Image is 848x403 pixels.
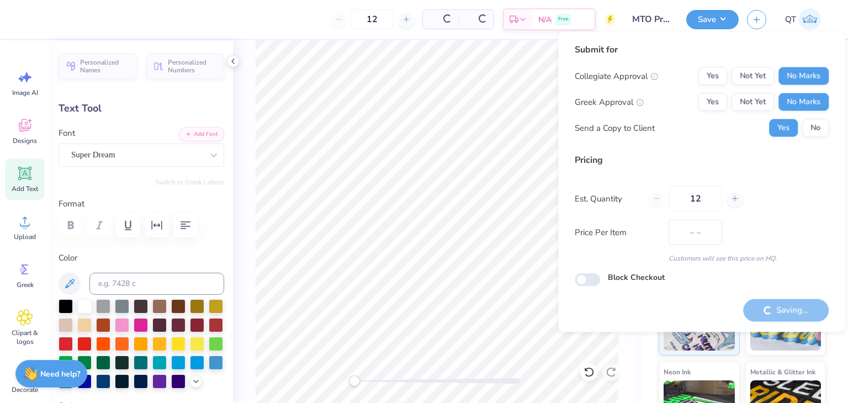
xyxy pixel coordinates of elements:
[750,366,815,378] span: Metallic & Glitter Ink
[575,96,644,108] div: Greek Approval
[698,93,727,111] button: Yes
[732,67,774,85] button: Not Yet
[80,59,130,74] span: Personalized Names
[146,54,224,79] button: Personalized Numbers
[624,8,678,30] input: Untitled Design
[608,272,665,283] label: Block Checkout
[575,153,829,167] div: Pricing
[59,54,136,79] button: Personalized Names
[40,369,80,379] strong: Need help?
[778,67,829,85] button: No Marks
[59,198,224,210] label: Format
[575,253,829,263] div: Customers will see this price on HQ.
[168,59,218,74] span: Personalized Numbers
[89,273,224,295] input: e.g. 7428 c
[778,93,829,111] button: No Marks
[802,119,829,137] button: No
[698,67,727,85] button: Yes
[349,375,360,386] div: Accessibility label
[780,8,826,30] a: QT
[12,184,38,193] span: Add Text
[575,43,829,56] div: Submit for
[155,178,224,187] button: Switch to Greek Letters
[575,192,640,205] label: Est. Quantity
[575,226,660,238] label: Price Per Item
[12,88,38,97] span: Image AI
[59,252,224,264] label: Color
[351,9,394,29] input: – –
[669,186,722,211] input: – –
[558,15,569,23] span: Free
[769,119,798,137] button: Yes
[59,127,75,140] label: Font
[179,127,224,141] button: Add Font
[59,101,224,116] div: Text Tool
[732,93,774,111] button: Not Yet
[575,121,655,134] div: Send a Copy to Client
[7,328,43,346] span: Clipart & logos
[12,385,38,394] span: Decorate
[664,366,691,378] span: Neon Ink
[14,232,36,241] span: Upload
[17,280,34,289] span: Greek
[538,14,552,25] span: N/A
[799,8,821,30] img: Qa Test
[13,136,37,145] span: Designs
[686,10,739,29] button: Save
[785,13,796,26] span: QT
[575,70,658,82] div: Collegiate Approval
